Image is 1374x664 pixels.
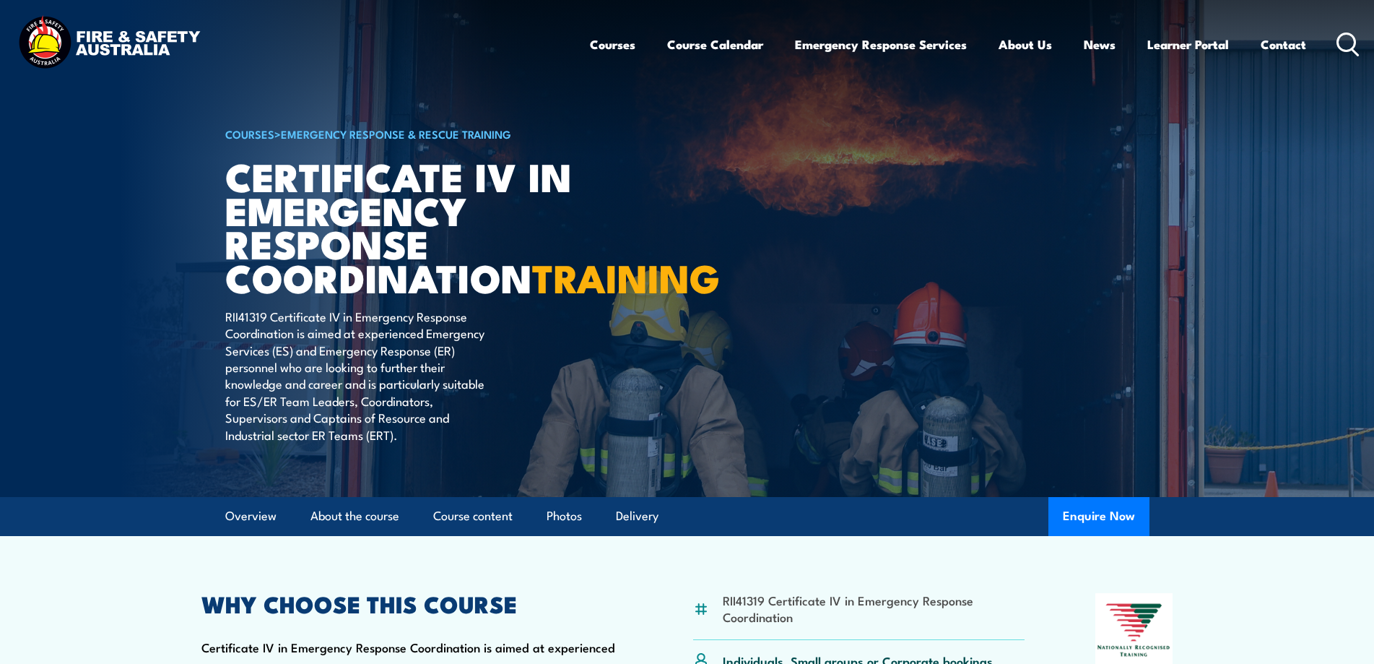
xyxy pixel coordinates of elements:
[1147,25,1229,64] a: Learner Portal
[547,497,582,535] a: Photos
[201,593,623,613] h2: WHY CHOOSE THIS COURSE
[795,25,967,64] a: Emergency Response Services
[532,246,720,306] strong: TRAINING
[1261,25,1306,64] a: Contact
[310,497,399,535] a: About the course
[225,159,582,294] h1: Certificate IV in Emergency Response Coordination
[616,497,658,535] a: Delivery
[225,497,277,535] a: Overview
[225,126,274,142] a: COURSES
[281,126,511,142] a: Emergency Response & Rescue Training
[225,308,489,443] p: RII41319 Certificate IV in Emergency Response Coordination is aimed at experienced Emergency Serv...
[999,25,1052,64] a: About Us
[667,25,763,64] a: Course Calendar
[1084,25,1116,64] a: News
[433,497,513,535] a: Course content
[723,592,1025,626] li: RII41319 Certificate IV in Emergency Response Coordination
[1048,497,1149,536] button: Enquire Now
[590,25,635,64] a: Courses
[225,125,582,142] h6: >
